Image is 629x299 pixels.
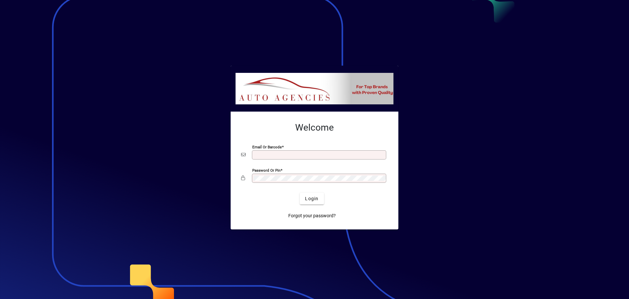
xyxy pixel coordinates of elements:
[288,212,336,219] span: Forgot your password?
[300,193,324,204] button: Login
[252,168,280,173] mat-label: Password or Pin
[252,145,282,149] mat-label: Email or Barcode
[286,210,338,222] a: Forgot your password?
[305,195,318,202] span: Login
[241,122,388,133] h2: Welcome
